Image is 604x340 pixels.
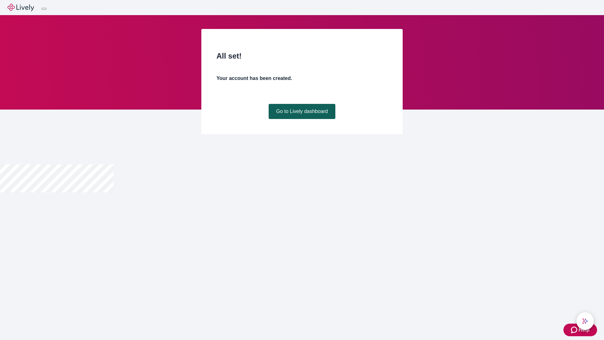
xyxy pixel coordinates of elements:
button: chat [576,312,594,330]
svg: Lively AI Assistant [582,318,588,324]
svg: Zendesk support icon [571,326,579,334]
button: Zendesk support iconHelp [563,324,597,336]
h2: All set! [216,50,388,62]
img: Lively [8,4,34,11]
a: Go to Lively dashboard [269,104,336,119]
h4: Your account has been created. [216,75,388,82]
span: Help [579,326,590,334]
button: Log out [42,8,47,10]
